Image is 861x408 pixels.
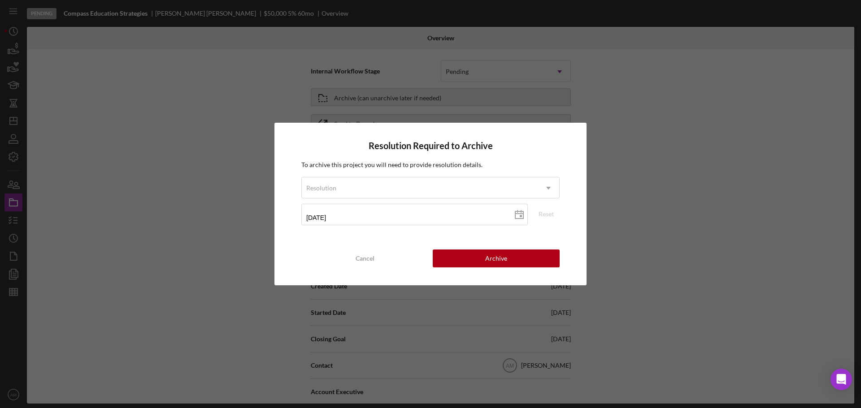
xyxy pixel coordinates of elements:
[356,249,374,267] div: Cancel
[306,185,336,192] div: Resolution
[433,249,560,267] button: Archive
[485,249,507,267] div: Archive
[301,249,428,267] button: Cancel
[301,141,560,151] h4: Resolution Required to Archive
[831,369,852,390] div: Open Intercom Messenger
[301,160,560,170] p: To archive this project you will need to provide resolution details.
[533,207,560,221] button: Reset
[539,207,554,221] div: Reset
